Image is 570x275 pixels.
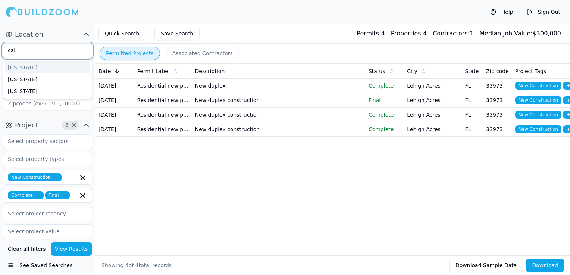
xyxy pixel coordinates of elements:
td: 33973 [483,122,512,137]
span: 4 [135,262,139,268]
p: Complete [369,82,401,89]
span: Permit Label [137,67,169,75]
td: New duplex construction [192,108,366,122]
button: Location [3,28,92,40]
div: Showing of total records [101,262,172,269]
button: Sign Out [523,6,564,18]
button: Quick Search [98,27,145,40]
span: Clear Project filters [71,123,77,127]
input: Zipcodes (ex:91210,10001) [3,97,92,110]
div: $ 300,000 [479,29,561,38]
span: Project [15,120,38,130]
span: State [465,67,479,75]
span: Median Job Value: [479,30,532,37]
div: Suggestions [3,60,92,99]
td: Lehigh Acres [404,79,462,93]
input: Select property types [3,152,82,166]
button: Associated Contractors [166,47,239,60]
button: Download Sample Data [449,259,523,272]
td: [DATE] [95,108,134,122]
span: Date [98,67,111,75]
td: New duplex construction [192,93,366,108]
td: [DATE] [95,93,134,108]
span: 3 [63,121,71,129]
button: Clear all filters [6,242,48,256]
input: Select states [3,44,82,57]
td: FL [462,93,483,108]
span: Complete [8,191,44,199]
div: 4 [391,29,427,38]
td: Residential new primary structure [134,79,192,93]
p: Complete [369,126,401,133]
span: Project Tags [515,67,546,75]
td: FL [462,122,483,137]
button: Permitted Projects [100,47,160,60]
div: [US_STATE] [5,85,90,97]
button: Save Search [154,27,200,40]
td: New duplex [192,79,366,93]
button: Project3Clear Project filters [3,119,92,131]
div: 4 [357,29,385,38]
div: 1 [433,29,473,38]
td: [DATE] [95,79,134,93]
td: 33973 [483,93,512,108]
td: New duplex construction [192,122,366,137]
p: Final [369,97,401,104]
div: [US_STATE] [5,73,90,85]
input: Select property sectors [3,135,82,148]
p: Complete [369,111,401,118]
td: [DATE] [95,122,134,137]
span: Permits: [357,30,381,37]
span: New Construction [515,82,561,90]
span: New Construction [515,96,561,104]
span: Final [45,191,70,199]
span: New Construction [515,111,561,119]
span: Zip code [486,67,509,75]
span: Contractors: [433,30,470,37]
td: 33973 [483,79,512,93]
span: New Construction [8,173,62,181]
span: 4 [125,262,129,268]
span: Status [369,67,385,75]
span: Description [195,67,225,75]
td: Lehigh Acres [404,122,462,137]
td: Lehigh Acres [404,108,462,122]
button: Download [526,259,564,272]
span: City [407,67,417,75]
td: FL [462,79,483,93]
td: Lehigh Acres [404,93,462,108]
td: Residential new primary structure [134,108,192,122]
div: [US_STATE] [5,61,90,73]
td: 33973 [483,108,512,122]
input: Select project value [3,225,82,238]
td: Residential new primary structure [134,93,192,108]
td: Residential new primary structure [134,122,192,137]
button: Help [486,6,517,18]
span: Location [15,29,43,39]
button: View Results [51,242,93,256]
td: FL [462,108,483,122]
button: See Saved Searches [3,259,92,272]
span: Properties: [391,30,423,37]
span: New Construction [515,125,561,133]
